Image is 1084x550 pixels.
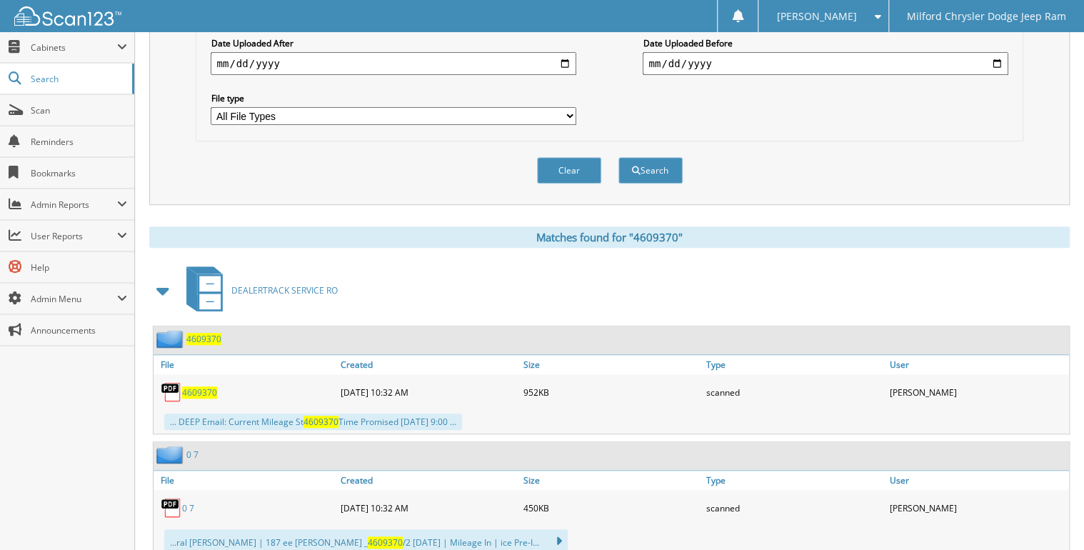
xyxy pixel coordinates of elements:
a: 0 7 [186,449,199,461]
span: User Reports [31,230,117,242]
div: scanned [703,378,885,406]
span: Admin Menu [31,293,117,305]
img: PDF.png [161,497,182,519]
div: 952KB [520,378,703,406]
label: Date Uploaded After [211,37,576,49]
span: [PERSON_NAME] [776,12,856,21]
a: Type [703,471,885,490]
span: 4609370 [303,416,338,428]
label: Date Uploaded Before [643,37,1008,49]
span: Reminders [31,136,127,148]
img: scan123-logo-white.svg [14,6,121,26]
button: Search [618,157,683,184]
a: Created [336,471,519,490]
a: Type [703,355,885,374]
div: Matches found for "4609370" [149,226,1070,248]
img: folder2.png [156,330,186,348]
span: DEALERTRACK SERVICE RO [231,284,338,296]
span: Scan [31,104,127,116]
a: Size [520,355,703,374]
a: File [154,355,336,374]
div: [DATE] 10:32 AM [336,494,519,522]
span: Search [31,73,125,85]
button: Clear [537,157,601,184]
span: Cabinets [31,41,117,54]
a: DEALERTRACK SERVICE RO [178,262,338,319]
span: 4609370 [368,536,403,549]
a: User [886,471,1069,490]
iframe: Chat Widget [1013,481,1084,550]
span: Milford Chrysler Dodge Jeep Ram [907,12,1066,21]
div: scanned [703,494,885,522]
input: end [643,52,1008,75]
div: [PERSON_NAME] [886,494,1069,522]
img: PDF.png [161,381,182,403]
a: File [154,471,336,490]
input: start [211,52,576,75]
a: Created [336,355,519,374]
label: File type [211,92,576,104]
div: [PERSON_NAME] [886,378,1069,406]
span: Announcements [31,324,127,336]
a: Size [520,471,703,490]
span: Help [31,261,127,274]
img: folder2.png [156,446,186,464]
span: Bookmarks [31,167,127,179]
div: ... DEEP Email: Current Mileage St Time Promised [DATE] 9:00 ... [164,414,462,430]
div: 450KB [520,494,703,522]
a: 4609370 [182,386,217,399]
span: Admin Reports [31,199,117,211]
div: [DATE] 10:32 AM [336,378,519,406]
a: User [886,355,1069,374]
a: 0 7 [182,502,194,514]
a: 4609370 [186,333,221,345]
